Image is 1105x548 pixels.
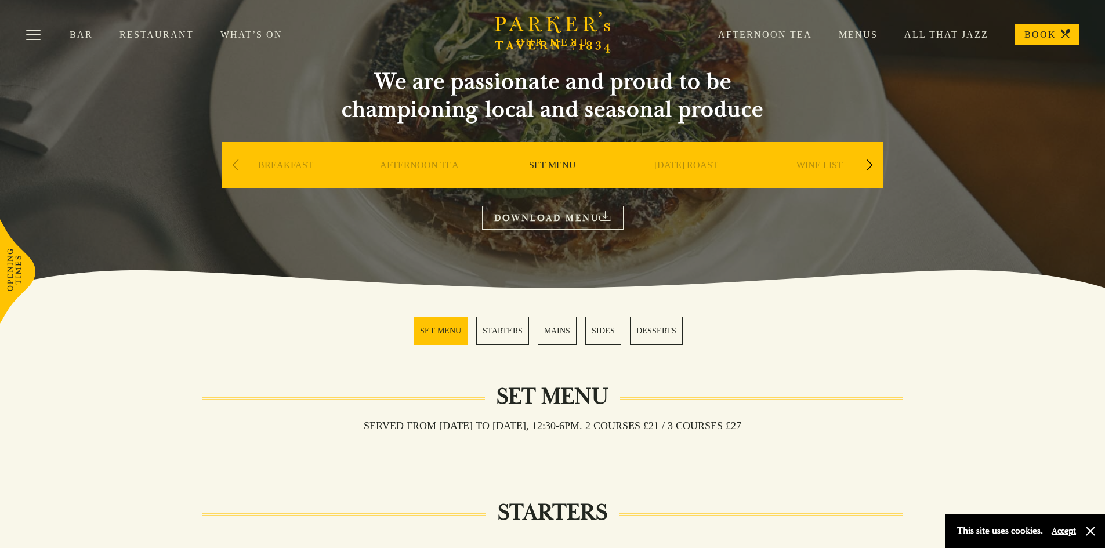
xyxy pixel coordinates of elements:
[862,153,878,178] div: Next slide
[796,159,843,206] a: WINE LIST
[476,317,529,345] a: 2 / 5
[654,159,718,206] a: [DATE] ROAST
[482,206,624,230] a: DOWNLOAD MENU
[321,68,785,124] h2: We are passionate and proud to be championing local and seasonal produce
[1052,525,1076,536] button: Accept
[356,142,483,223] div: 2 / 9
[538,317,577,345] a: 3 / 5
[756,142,883,223] div: 5 / 9
[352,419,753,432] h3: Served from [DATE] to [DATE], 12:30-6pm. 2 COURSES £21 / 3 COURSES £27
[630,317,683,345] a: 5 / 5
[485,383,620,411] h2: Set Menu
[622,142,750,223] div: 4 / 9
[486,499,619,527] h2: STARTERS
[585,317,621,345] a: 4 / 5
[228,153,244,178] div: Previous slide
[529,159,576,206] a: SET MENU
[489,142,617,223] div: 3 / 9
[1085,525,1096,537] button: Close and accept
[258,159,313,206] a: BREAKFAST
[414,317,468,345] a: 1 / 5
[222,142,350,223] div: 1 / 9
[957,522,1043,539] p: This site uses cookies.
[380,159,459,206] a: AFTERNOON TEA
